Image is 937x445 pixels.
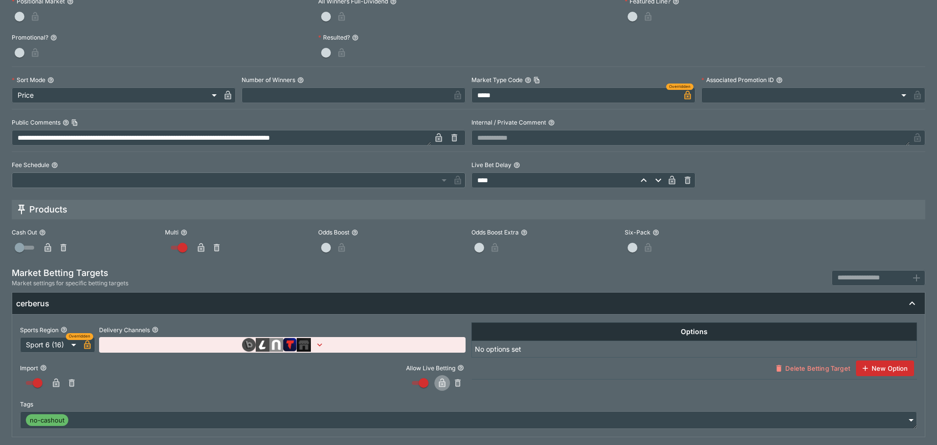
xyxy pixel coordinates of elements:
[513,162,520,169] button: Live Bet Delay
[40,364,47,371] button: Import
[12,228,37,236] p: Cash Out
[457,364,464,371] button: Allow Live Betting
[472,323,917,341] th: Options
[471,118,546,127] p: Internal / Private Comment
[12,76,45,84] p: Sort Mode
[352,34,359,41] button: Resulted?
[471,76,523,84] p: Market Type Code
[20,364,38,372] p: Import
[62,119,69,126] button: Public CommentsCopy To Clipboard
[29,204,67,215] h5: Products
[20,326,59,334] p: Sports Region
[472,341,917,358] td: No options set
[16,298,49,309] h6: cerberus
[701,76,774,84] p: Associated Promotion ID
[12,87,220,103] div: Price
[548,119,555,126] button: Internal / Private Comment
[525,77,531,84] button: Market Type CodeCopy To Clipboard
[297,77,304,84] button: Number of Winners
[625,228,651,236] p: Six-Pack
[20,337,80,353] div: Sport 6 (16)
[471,161,511,169] p: Live Bet Delay
[69,333,90,339] span: Overridden
[12,33,48,42] p: Promotional?
[20,400,33,408] p: Tags
[61,326,67,333] button: Sports Region
[12,278,128,288] span: Market settings for specific betting targets
[47,77,54,84] button: Sort Mode
[318,33,350,42] p: Resulted?
[406,364,455,372] p: Allow Live Betting
[181,229,187,236] button: Multi
[152,326,159,333] button: Delivery Channels
[770,360,856,376] button: Delete Betting Target
[521,229,528,236] button: Odds Boost Extra
[471,228,519,236] p: Odds Boost Extra
[533,77,540,84] button: Copy To Clipboard
[12,118,61,127] p: Public Comments
[283,338,297,352] img: brand
[256,338,269,352] img: brand
[669,84,691,90] span: Overridden
[269,338,283,352] img: brand
[351,229,358,236] button: Odds Boost
[297,338,311,352] img: brand
[71,119,78,126] button: Copy To Clipboard
[856,360,914,376] button: New Option
[39,229,46,236] button: Cash Out
[318,228,349,236] p: Odds Boost
[50,34,57,41] button: Promotional?
[51,162,58,169] button: Fee Schedule
[12,267,128,278] h5: Market Betting Targets
[12,161,49,169] p: Fee Schedule
[165,228,179,236] p: Multi
[652,229,659,236] button: Six-Pack
[776,77,783,84] button: Associated Promotion ID
[242,76,295,84] p: Number of Winners
[26,416,68,425] span: no-cashout
[99,326,150,334] p: Delivery Channels
[242,338,256,352] img: brand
